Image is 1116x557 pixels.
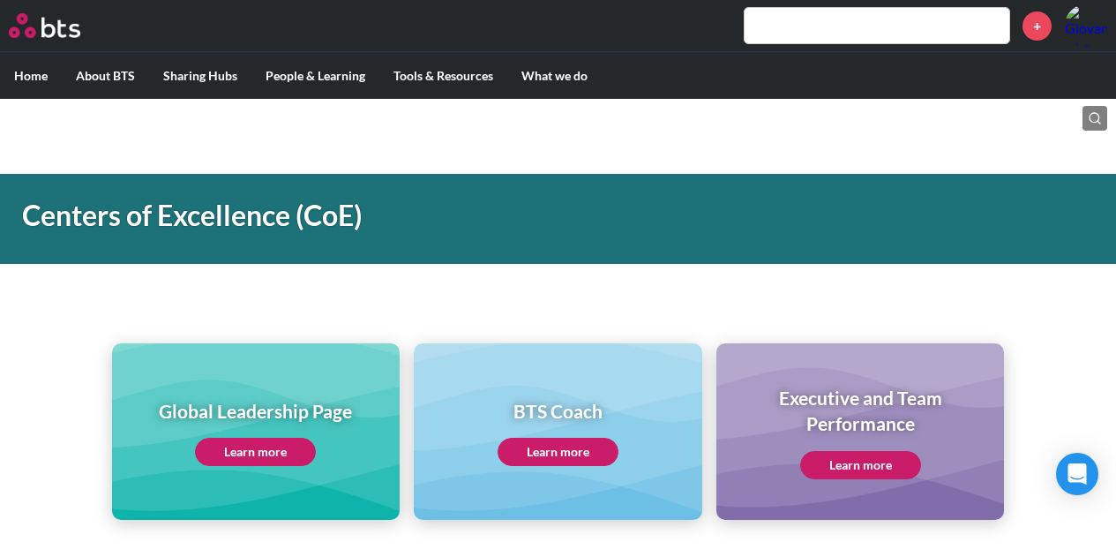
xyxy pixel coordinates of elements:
h1: Executive and Team Performance [729,385,992,437]
h1: BTS Coach [498,398,618,424]
a: Learn more [195,438,316,466]
a: + [1022,11,1052,41]
div: Open Intercom Messenger [1056,453,1098,495]
a: Learn more [800,451,921,479]
label: Tools & Resources [379,53,507,99]
label: About BTS [62,53,149,99]
label: Sharing Hubs [149,53,251,99]
label: People & Learning [251,53,379,99]
label: What we do [507,53,602,99]
a: Learn more [498,438,618,466]
img: BTS Logo [9,13,80,38]
h1: Centers of Excellence (CoE) [22,196,772,236]
h1: Global Leadership Page [159,398,352,424]
a: Profile [1065,4,1107,47]
img: Giovanna Liberali [1065,4,1107,47]
a: Go home [9,13,113,38]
